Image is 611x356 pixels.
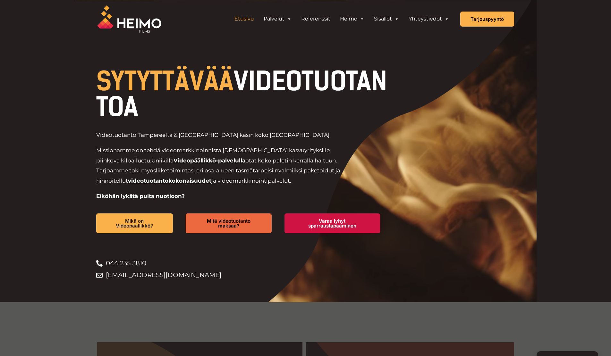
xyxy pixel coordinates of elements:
span: Mitä videotuotanto maksaa? [196,219,261,228]
a: Videopäällikkö-palvelulla [174,157,245,164]
strong: Eiköhän lykätä puita nuotioon? [96,193,185,199]
a: Etusivu [230,12,259,25]
span: Mikä on Videopäällikkö? [106,219,163,228]
a: Mikä on Videopäällikkö? [96,213,173,233]
a: Mitä videotuotanto maksaa? [186,213,271,233]
span: 044 235 3810 [104,257,146,269]
a: videotuotantokokonaisuudet [128,178,211,184]
a: [EMAIL_ADDRESS][DOMAIN_NAME] [96,269,393,281]
a: Tarjouspyyntö [460,12,514,27]
a: Yhteystiedot [404,12,454,25]
a: 044 235 3810 [96,257,393,269]
a: Heimo [335,12,369,25]
a: Palvelut [259,12,296,25]
p: Videotuotanto Tampereelta & [GEOGRAPHIC_DATA] käsin koko [GEOGRAPHIC_DATA]. [96,130,349,140]
span: liiketoimintasi eri osa-alueen täsmätarpeisiin [156,167,278,174]
a: Sisällöt [369,12,404,25]
span: Uniikilla [151,157,174,164]
span: Varaa lyhyt sparraustapaaminen [295,219,370,228]
span: valmiiksi paketoidut ja hinnoitellut [96,167,340,184]
p: Missionamme on tehdä videomarkkinoinnista [DEMOGRAPHIC_DATA] kasvuyrityksille piinkova kilpailuetu. [96,145,349,186]
span: SYTYTTÄVÄÄ [96,66,233,97]
a: Referenssit [296,12,335,25]
aside: Header Widget 1 [226,12,457,25]
span: ja videomarkkinointipalvelut. [211,178,291,184]
span: [EMAIL_ADDRESS][DOMAIN_NAME] [104,269,221,281]
h1: VIDEOTUOTANTOA [96,69,393,120]
a: Varaa lyhyt sparraustapaaminen [284,213,380,233]
img: Heimo Filmsin logo [97,5,161,33]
